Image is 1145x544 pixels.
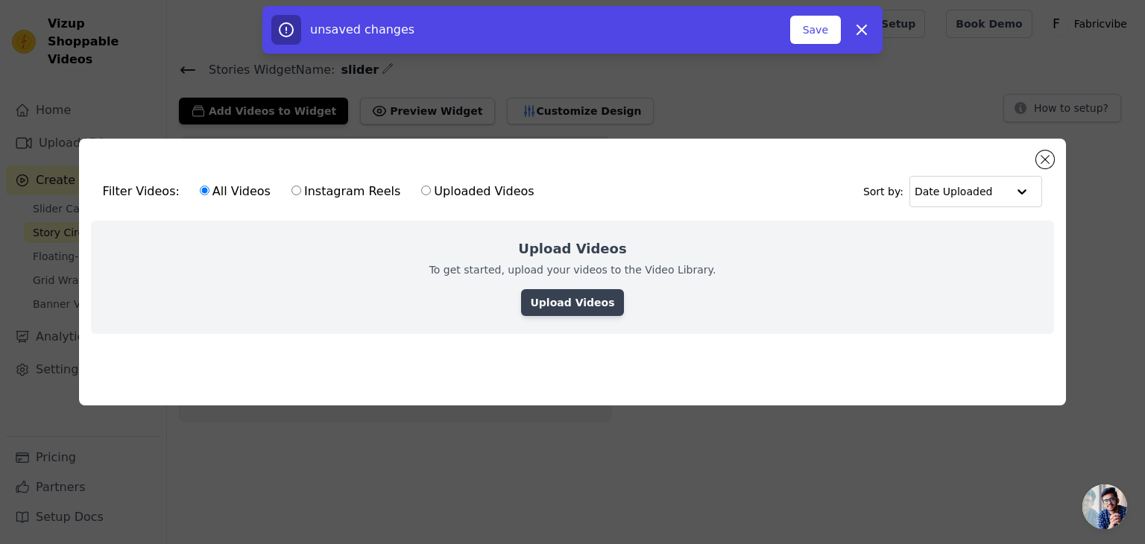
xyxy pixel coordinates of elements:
div: Sort by: [863,176,1043,207]
button: Save [790,16,841,44]
span: unsaved changes [310,22,414,37]
p: To get started, upload your videos to the Video Library. [429,262,716,277]
label: Uploaded Videos [420,182,534,201]
div: Filter Videos: [103,174,543,209]
a: Upload Videos [521,289,623,316]
h2: Upload Videos [518,238,626,259]
button: Close modal [1036,151,1054,168]
label: Instagram Reels [291,182,401,201]
label: All Videos [199,182,271,201]
a: Open chat [1082,484,1127,529]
